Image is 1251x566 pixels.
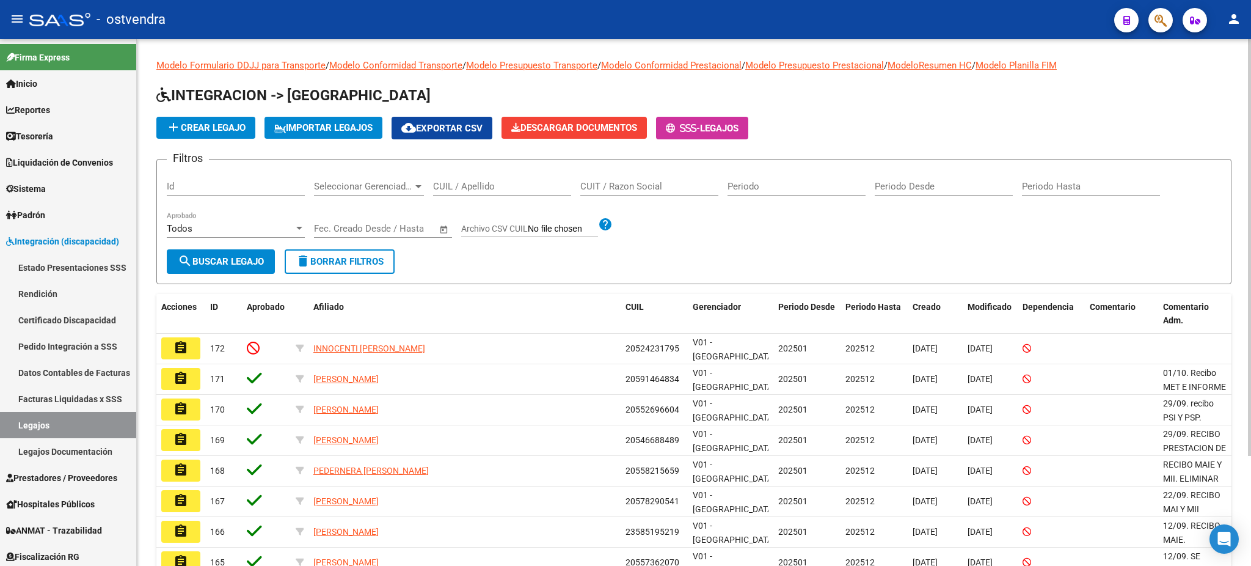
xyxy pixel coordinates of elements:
mat-icon: help [598,217,613,232]
span: 202512 [845,466,875,476]
mat-icon: assignment [173,432,188,447]
span: 202501 [778,405,808,414]
a: ModeloResumen HC [888,60,972,71]
span: [DATE] [913,527,938,537]
span: [DATE] [968,405,993,414]
span: 202512 [845,435,875,445]
mat-icon: menu [10,12,24,26]
mat-icon: assignment [173,463,188,477]
span: Gerenciador [693,302,741,312]
span: [PERSON_NAME] [313,405,379,414]
span: 172 [210,344,225,353]
span: Crear Legajo [166,122,246,133]
span: [DATE] [913,466,938,476]
span: Borrar Filtros [296,256,384,267]
span: Acciones [161,302,197,312]
datatable-header-cell: Aprobado [242,294,291,334]
button: IMPORTAR LEGAJOS [264,117,382,139]
span: Periodo Desde [778,302,835,312]
button: Borrar Filtros [285,249,395,274]
span: 202501 [778,496,808,506]
span: V01 - [GEOGRAPHIC_DATA] [693,429,775,453]
span: Tesorería [6,130,53,143]
span: Sistema [6,182,46,196]
mat-icon: assignment [173,524,188,538]
span: 202512 [845,527,875,537]
mat-icon: delete [296,254,310,268]
span: [PERSON_NAME] [313,374,379,384]
span: 202512 [845,496,875,506]
span: - ostvendra [97,6,166,33]
datatable-header-cell: Modificado [963,294,1018,334]
span: Todos [167,223,192,234]
span: 167 [210,496,225,506]
span: [PERSON_NAME] [313,496,379,506]
div: Open Intercom Messenger [1209,524,1239,554]
mat-icon: search [178,254,192,268]
span: - [666,123,700,134]
span: Afiliado [313,302,344,312]
span: 20524231795 [625,344,679,353]
datatable-header-cell: Creado [908,294,963,334]
span: 23585195219 [625,527,679,537]
span: 20552696604 [625,405,679,414]
span: Creado [913,302,941,312]
span: Buscar Legajo [178,256,264,267]
span: Integración (discapacidad) [6,235,119,248]
span: Archivo CSV CUIL [461,224,528,233]
span: [DATE] [968,496,993,506]
span: 01/10. Recibo MET E INFORME [1163,368,1226,392]
span: Dependencia [1023,302,1074,312]
span: 20558215659 [625,466,679,476]
span: 22/09. RECIBO MAI Y MII [1163,490,1220,514]
span: [DATE] [913,344,938,353]
datatable-header-cell: CUIL [621,294,688,334]
span: IMPORTAR LEGAJOS [274,122,373,133]
span: 169 [210,435,225,445]
span: V01 - [GEOGRAPHIC_DATA] [693,490,775,514]
datatable-header-cell: Periodo Desde [773,294,841,334]
span: [DATE] [968,435,993,445]
span: Comentario [1090,302,1136,312]
span: [DATE] [913,405,938,414]
span: 171 [210,374,225,384]
datatable-header-cell: Comentario Adm. [1158,294,1231,334]
span: INTEGRACION -> [GEOGRAPHIC_DATA] [156,87,431,104]
h3: Filtros [167,150,209,167]
span: Legajos [700,123,739,134]
input: Fecha fin [374,223,434,234]
span: [DATE] [968,344,993,353]
span: V01 - [GEOGRAPHIC_DATA] [693,399,775,422]
span: V01 - [GEOGRAPHIC_DATA] [693,521,775,545]
a: Modelo Planilla FIM [976,60,1057,71]
mat-icon: assignment [173,340,188,355]
mat-icon: person [1227,12,1241,26]
span: 168 [210,466,225,476]
span: ID [210,302,218,312]
span: 202512 [845,344,875,353]
span: 170 [210,405,225,414]
span: V01 - [GEOGRAPHIC_DATA] [693,460,775,483]
mat-icon: add [166,120,181,134]
span: [DATE] [913,496,938,506]
a: Modelo Conformidad Prestacional [601,60,742,71]
span: Reportes [6,103,50,117]
mat-icon: cloud_download [401,120,416,135]
span: PEDERNERA [PERSON_NAME] [313,466,429,476]
datatable-header-cell: Afiliado [308,294,621,334]
span: 29/09. RECIBO PRESTACION DE MAIE [1163,429,1226,467]
span: 202501 [778,435,808,445]
span: 166 [210,527,225,537]
datatable-header-cell: Dependencia [1018,294,1085,334]
a: Modelo Conformidad Transporte [329,60,462,71]
span: [DATE] [968,527,993,537]
datatable-header-cell: Acciones [156,294,205,334]
span: 20591464834 [625,374,679,384]
span: V01 - [GEOGRAPHIC_DATA] [693,368,775,392]
datatable-header-cell: Comentario [1085,294,1158,334]
span: Comentario Adm. [1163,302,1209,326]
span: 29/09. recibo PSI Y PSP. INFORMAR ESTADO DE PSM [1163,399,1226,450]
span: CUIL [625,302,644,312]
span: Modificado [968,302,1012,312]
span: RECIBO MAIE Y MII. ELIMINAR PRESTADOR ERRONEO. [1163,460,1222,511]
